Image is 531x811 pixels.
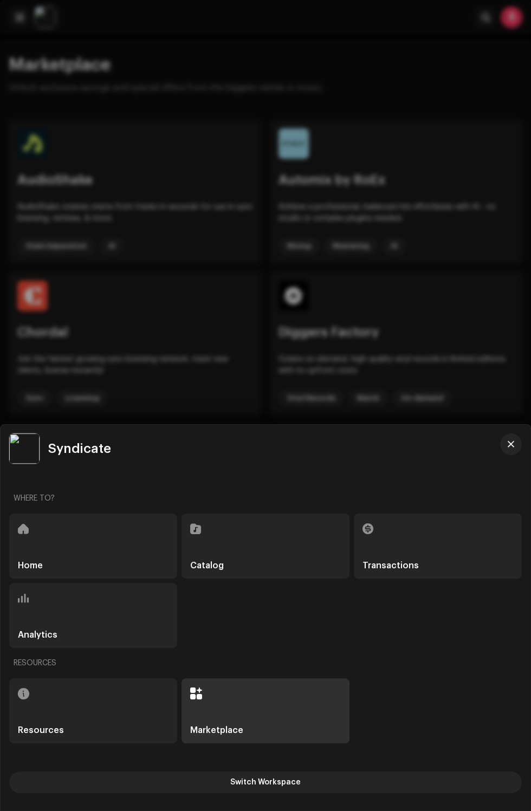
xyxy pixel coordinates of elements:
[48,442,111,455] span: Syndicate
[9,485,522,511] re-a-nav-header: Where to?
[230,771,301,793] span: Switch Workspace
[190,726,243,735] h5: Marketplace
[9,650,522,676] re-a-nav-header: Resources
[190,561,224,570] h5: Catalog
[362,561,419,570] h5: Transactions
[18,631,57,639] h5: Analytics
[9,433,40,464] img: bb549e82-3f54-41b5-8d74-ce06bd45c366
[18,726,64,735] h5: Resources
[18,561,43,570] h5: Home
[9,771,522,793] button: Switch Workspace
